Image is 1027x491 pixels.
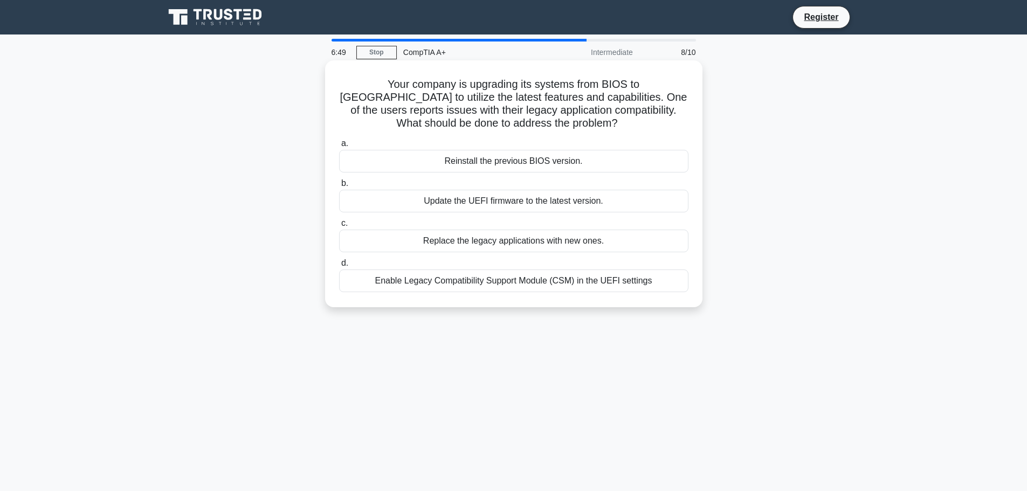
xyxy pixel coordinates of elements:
[339,230,688,252] div: Replace the legacy applications with new ones.
[341,178,348,188] span: b.
[341,258,348,267] span: d.
[338,78,690,130] h5: Your company is upgrading its systems from BIOS to [GEOGRAPHIC_DATA] to utilize the latest featur...
[341,218,348,227] span: c.
[545,42,639,63] div: Intermediate
[639,42,702,63] div: 8/10
[325,42,356,63] div: 6:49
[341,139,348,148] span: a.
[339,150,688,172] div: Reinstall the previous BIOS version.
[397,42,545,63] div: CompTIA A+
[356,46,397,59] a: Stop
[339,190,688,212] div: Update the UEFI firmware to the latest version.
[339,269,688,292] div: Enable Legacy Compatibility Support Module (CSM) in the UEFI settings
[797,10,845,24] a: Register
